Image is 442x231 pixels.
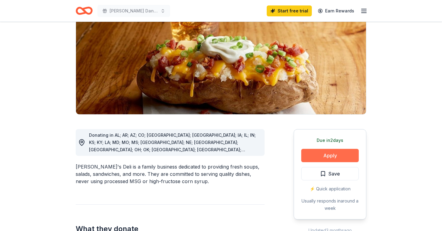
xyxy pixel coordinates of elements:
[267,5,312,16] a: Start free trial
[301,137,359,144] div: Due in 2 days
[76,163,265,185] div: [PERSON_NAME]'s Deli is a family business dedicated to providing fresh soups, salads, sandwiches,...
[328,170,340,178] span: Save
[97,5,170,17] button: [PERSON_NAME] Dance Marathon
[76,4,93,18] a: Home
[301,149,359,162] button: Apply
[110,7,158,15] span: [PERSON_NAME] Dance Marathon
[301,197,359,212] div: Usually responds in around a week
[89,132,256,167] span: Donating in AL; AR; AZ; CO; [GEOGRAPHIC_DATA]; [GEOGRAPHIC_DATA]; IA; IL; IN; KS; KY; LA; MD; MO;...
[301,185,359,192] div: ⚡️ Quick application
[314,5,358,16] a: Earn Rewards
[301,167,359,180] button: Save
